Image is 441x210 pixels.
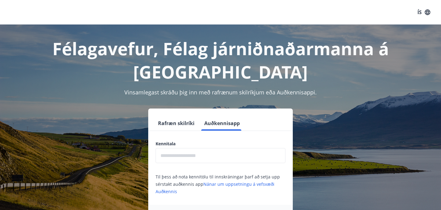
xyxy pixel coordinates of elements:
a: Nánar um uppsetningu á vefsvæði Auðkennis [156,181,274,194]
span: Til þess að nota kennitölu til innskráningar þarf að setja upp sérstakt auðkennis app [156,174,280,194]
h1: Félagavefur, Félag járniðnaðarmanna á [GEOGRAPHIC_DATA] [7,37,434,83]
span: Vinsamlegast skráðu þig inn með rafrænum skilríkjum eða Auðkennisappi. [124,89,317,96]
button: Rafræn skilríki [156,116,197,131]
label: Kennitala [156,141,285,147]
button: Auðkennisapp [202,116,242,131]
button: ÍS [414,7,434,18]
